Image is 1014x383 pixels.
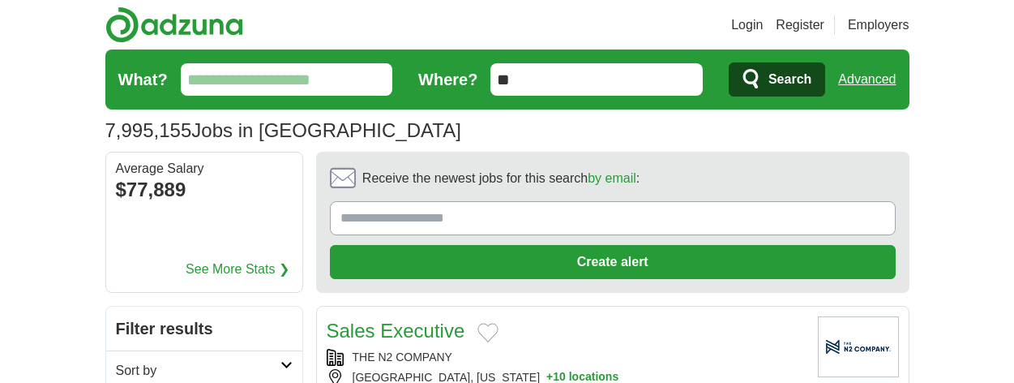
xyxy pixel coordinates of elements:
[731,15,763,35] a: Login
[418,67,477,92] label: Where?
[116,361,280,381] h2: Sort by
[186,260,289,279] a: See More Stats ❯
[362,169,640,188] span: Receive the newest jobs for this search :
[105,6,243,43] img: Adzuna logo
[327,320,465,342] a: Sales Executive
[588,171,636,185] a: by email
[105,119,461,141] h1: Jobs in [GEOGRAPHIC_DATA]
[818,316,899,377] img: Company logo
[838,63,896,96] a: Advanced
[330,245,896,279] button: Create alert
[776,15,824,35] a: Register
[729,62,825,97] button: Search
[118,67,168,92] label: What?
[327,349,805,366] div: THE N2 COMPANY
[105,116,192,145] span: 7,995,155
[477,323,498,342] button: Add to favorite jobs
[106,307,302,351] h2: Filter results
[848,15,909,35] a: Employers
[116,175,293,204] div: $77,889
[116,162,293,175] div: Average Salary
[768,63,811,96] span: Search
